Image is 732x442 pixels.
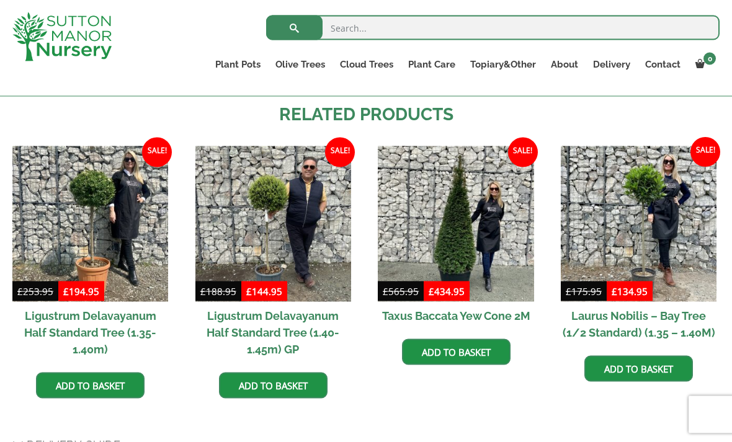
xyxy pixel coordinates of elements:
span: £ [612,285,617,298]
a: Sale! Taxus Baccata Yew Cone 2M [378,146,533,330]
span: Sale! [508,138,538,167]
a: Add to basket: “Ligustrum Delavayanum Half Standard Tree (1.40-1.45m) GP” [219,373,328,399]
img: Ligustrum Delavayanum Half Standard Tree (1.35-1.40m) [12,146,168,302]
span: £ [383,285,388,298]
bdi: 134.95 [612,285,648,298]
h2: Ligustrum Delavayanum Half Standard Tree (1.35-1.40m) [12,302,168,363]
a: Add to basket: “Taxus Baccata Yew Cone 2M” [402,339,511,365]
a: Delivery [586,56,638,73]
h2: Related products [12,102,720,128]
a: 0 [688,56,720,73]
span: Sale! [690,138,720,167]
input: Search... [266,15,720,40]
a: Contact [638,56,688,73]
img: Laurus Nobilis - Bay Tree (1/2 Standard) (1.35 - 1.40M) [561,146,716,302]
img: Taxus Baccata Yew Cone 2M [378,146,533,302]
h2: Laurus Nobilis – Bay Tree (1/2 Standard) (1.35 – 1.40M) [561,302,716,347]
a: Add to basket: “Ligustrum Delavayanum Half Standard Tree (1.35-1.40m)” [36,373,145,399]
a: Cloud Trees [333,56,401,73]
img: logo [12,12,112,61]
bdi: 175.95 [566,285,602,298]
a: Olive Trees [268,56,333,73]
h2: Ligustrum Delavayanum Half Standard Tree (1.40-1.45m) GP [195,302,351,363]
bdi: 194.95 [63,285,99,298]
span: £ [566,285,571,298]
a: About [543,56,586,73]
a: Plant Pots [208,56,268,73]
img: Ligustrum Delavayanum Half Standard Tree (1.40-1.45m) GP [195,146,351,302]
span: £ [429,285,434,298]
a: Sale! Ligustrum Delavayanum Half Standard Tree (1.35-1.40m) [12,146,168,363]
bdi: 144.95 [246,285,282,298]
a: Add to basket: “Laurus Nobilis - Bay Tree (1/2 Standard) (1.35 - 1.40M)” [584,356,693,382]
a: Sale! Laurus Nobilis – Bay Tree (1/2 Standard) (1.35 – 1.40M) [561,146,716,347]
bdi: 565.95 [383,285,419,298]
span: £ [63,285,69,298]
span: £ [246,285,252,298]
span: 0 [703,53,716,65]
span: Sale! [325,138,355,167]
bdi: 434.95 [429,285,465,298]
span: Sale! [142,138,172,167]
span: £ [17,285,23,298]
a: Topiary&Other [463,56,543,73]
a: Sale! Ligustrum Delavayanum Half Standard Tree (1.40-1.45m) GP [195,146,351,363]
span: £ [200,285,206,298]
a: Plant Care [401,56,463,73]
bdi: 253.95 [17,285,53,298]
h2: Taxus Baccata Yew Cone 2M [378,302,533,330]
bdi: 188.95 [200,285,236,298]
